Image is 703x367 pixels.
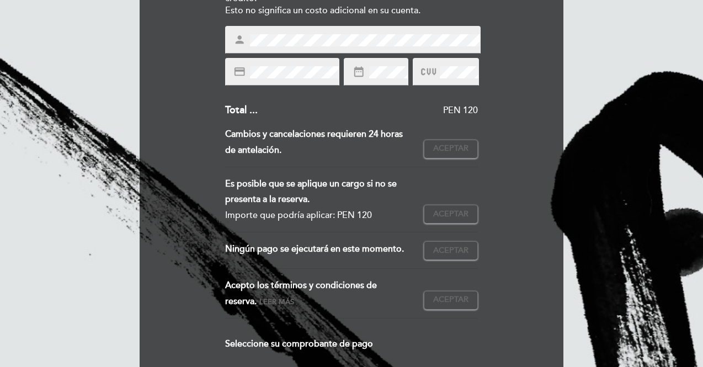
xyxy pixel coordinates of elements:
div: Es posible que se aplique un cargo si no se presenta a la reserva. [225,176,416,208]
div: Importe que podría aplicar: PEN 120 [225,208,416,224]
span: Aceptar [433,143,468,155]
button: Aceptar [424,140,478,158]
i: person [233,34,246,46]
span: Total ... [225,104,258,116]
div: Ningún pago se ejecutará en este momento. [225,241,424,260]
span: Leer más [259,297,294,306]
span: Seleccione su comprobante de pago [225,336,373,352]
button: Aceptar [424,291,478,310]
span: Aceptar [433,209,468,220]
button: Aceptar [424,205,478,224]
span: Aceptar [433,245,468,257]
i: credit_card [233,66,246,78]
button: Aceptar [424,241,478,260]
div: PEN 120 [258,104,478,117]
div: Cambios y cancelaciones requieren 24 horas de antelación. [225,126,424,158]
i: date_range [353,66,365,78]
div: Acepto los términos y condiciones de reserva. [225,278,424,310]
span: Aceptar [433,294,468,306]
